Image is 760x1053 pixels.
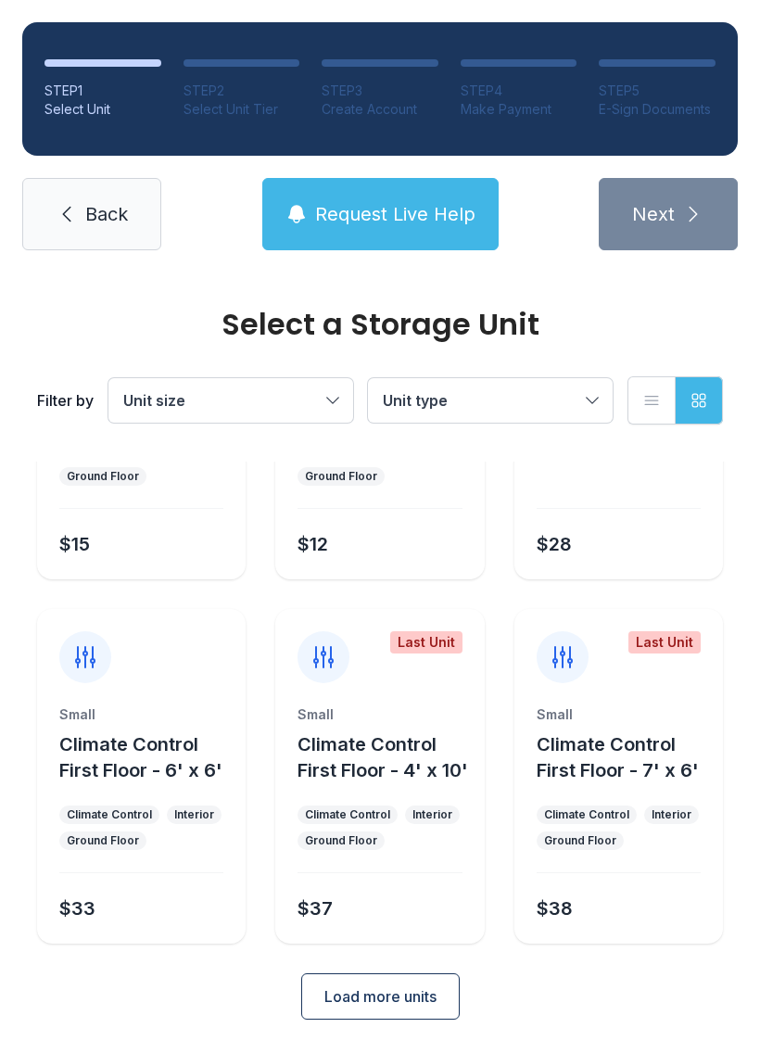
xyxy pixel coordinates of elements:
[305,833,377,848] div: Ground Floor
[537,895,573,921] div: $38
[322,82,438,100] div: STEP 3
[298,705,462,724] div: Small
[537,733,699,781] span: Climate Control First Floor - 7' x 6'
[599,100,716,119] div: E-Sign Documents
[44,100,161,119] div: Select Unit
[461,100,577,119] div: Make Payment
[544,833,616,848] div: Ground Floor
[59,733,222,781] span: Climate Control First Floor - 6' x 6'
[368,378,613,423] button: Unit type
[412,807,452,822] div: Interior
[37,389,94,412] div: Filter by
[632,201,675,227] span: Next
[652,807,691,822] div: Interior
[599,82,716,100] div: STEP 5
[67,807,152,822] div: Climate Control
[305,807,390,822] div: Climate Control
[59,705,223,724] div: Small
[537,705,701,724] div: Small
[298,895,333,921] div: $37
[305,469,377,484] div: Ground Floor
[123,391,185,410] span: Unit size
[59,731,238,783] button: Climate Control First Floor - 6' x 6'
[184,82,300,100] div: STEP 2
[324,985,437,1008] span: Load more units
[37,310,723,339] div: Select a Storage Unit
[298,731,476,783] button: Climate Control First Floor - 4' x 10'
[628,631,701,653] div: Last Unit
[44,82,161,100] div: STEP 1
[383,391,448,410] span: Unit type
[108,378,353,423] button: Unit size
[544,807,629,822] div: Climate Control
[298,733,468,781] span: Climate Control First Floor - 4' x 10'
[315,201,475,227] span: Request Live Help
[59,531,90,557] div: $15
[390,631,462,653] div: Last Unit
[67,469,139,484] div: Ground Floor
[67,833,139,848] div: Ground Floor
[85,201,128,227] span: Back
[59,895,95,921] div: $33
[537,531,572,557] div: $28
[174,807,214,822] div: Interior
[322,100,438,119] div: Create Account
[537,731,716,783] button: Climate Control First Floor - 7' x 6'
[298,531,328,557] div: $12
[461,82,577,100] div: STEP 4
[184,100,300,119] div: Select Unit Tier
